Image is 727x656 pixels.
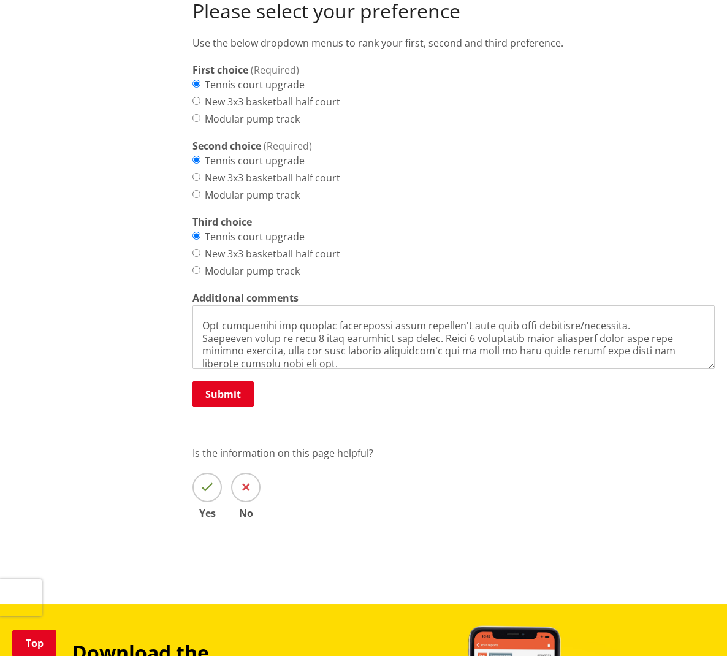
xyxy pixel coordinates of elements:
[671,605,715,649] iframe: Messenger Launcher
[231,508,261,518] span: No
[264,139,312,153] span: (Required)
[205,112,300,126] label: Modular pump track
[205,77,305,92] label: Tennis court upgrade
[205,264,300,278] label: Modular pump track
[192,36,715,50] p: Use the below dropdown menus to rank your first, second and third preference.
[192,508,222,518] span: Yes
[192,215,252,229] strong: Third choice
[192,63,248,77] strong: First choice
[192,446,715,460] p: Is the information on this page helpful?
[205,188,300,202] label: Modular pump track
[205,246,340,261] label: New 3x3 basketball half court
[251,63,299,77] span: (Required)
[192,139,261,153] strong: Second choice
[192,291,299,305] label: Additional comments
[192,381,254,407] button: Submit
[205,170,340,185] label: New 3x3 basketball half court
[205,94,340,109] label: New 3x3 basketball half court
[12,630,56,656] a: Top
[205,229,305,244] label: Tennis court upgrade
[205,153,305,168] label: Tennis court upgrade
